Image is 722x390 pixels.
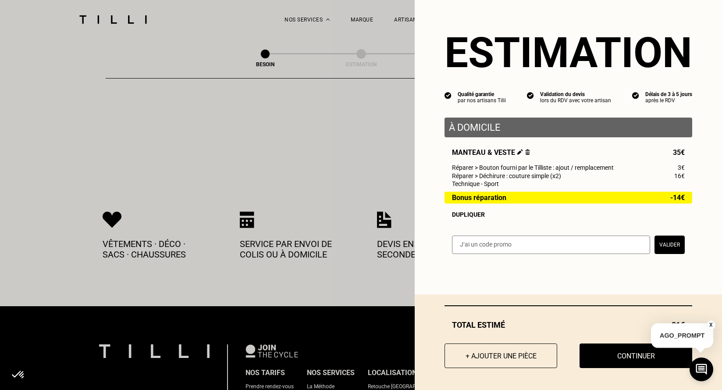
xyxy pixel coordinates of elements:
[670,194,685,201] span: -14€
[458,91,506,97] div: Qualité garantie
[517,149,523,155] img: Éditer
[445,28,692,77] section: Estimation
[645,97,692,104] div: après le RDV
[452,148,530,157] span: Manteau & veste
[674,172,685,179] span: 16€
[645,91,692,97] div: Délais de 3 à 5 jours
[525,149,530,155] img: Supprimer
[527,91,534,99] img: icon list info
[580,343,692,368] button: Continuer
[445,343,557,368] button: + Ajouter une pièce
[632,91,639,99] img: icon list info
[540,91,611,97] div: Validation du devis
[707,320,715,330] button: X
[678,164,685,171] span: 3€
[449,122,688,133] p: À domicile
[458,97,506,104] div: par nos artisans Tilli
[540,97,611,104] div: lors du RDV avec votre artisan
[452,211,685,218] div: Dupliquer
[452,172,561,179] span: Réparer > Déchirure : couture simple (x2)
[445,320,692,329] div: Total estimé
[452,164,614,171] span: Réparer > Bouton fourni par le Tilliste : ajout / remplacement
[651,323,713,348] p: AGO_PROMPT
[445,91,452,99] img: icon list info
[452,180,499,187] span: Technique - Sport
[654,236,685,254] button: Valider
[452,236,650,254] input: J‘ai un code promo
[452,194,506,201] span: Bonus réparation
[673,148,685,157] span: 35€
